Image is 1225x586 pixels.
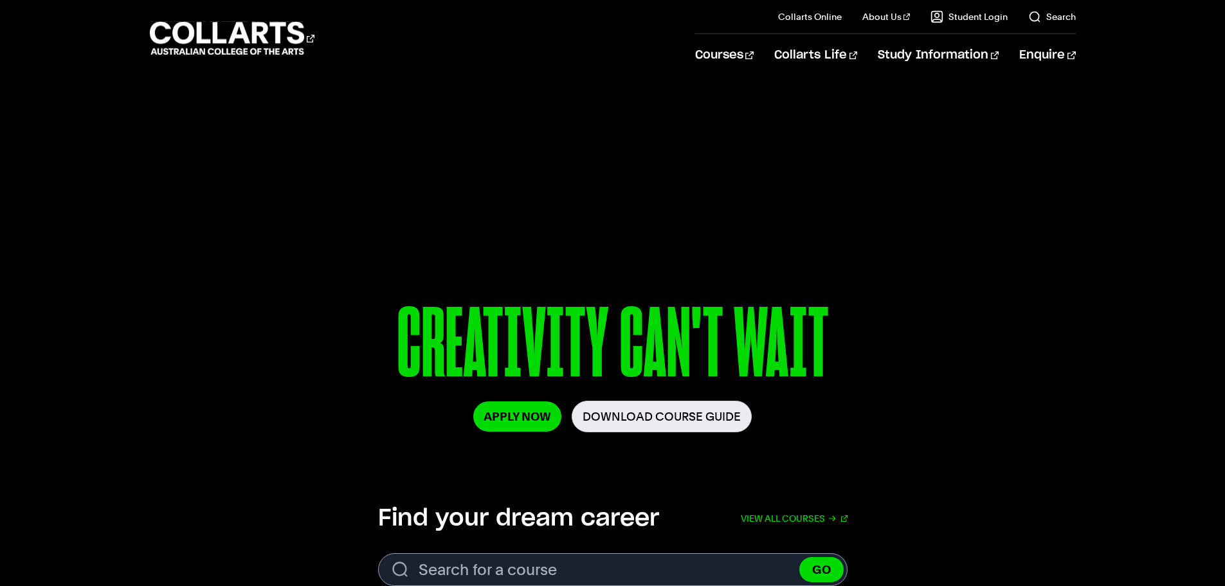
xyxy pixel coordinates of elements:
[378,553,848,586] input: Search for a course
[150,20,314,57] div: Go to homepage
[1028,10,1076,23] a: Search
[1019,34,1075,77] a: Enquire
[378,553,848,586] form: Search
[741,504,848,533] a: View all courses
[695,34,754,77] a: Courses
[253,295,971,401] p: CREATIVITY CAN'T WAIT
[378,504,659,533] h2: Find your dream career
[799,557,844,582] button: GO
[774,34,857,77] a: Collarts Life
[862,10,910,23] a: About Us
[473,401,561,432] a: Apply Now
[572,401,752,432] a: Download Course Guide
[878,34,999,77] a: Study Information
[778,10,842,23] a: Collarts Online
[930,10,1008,23] a: Student Login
